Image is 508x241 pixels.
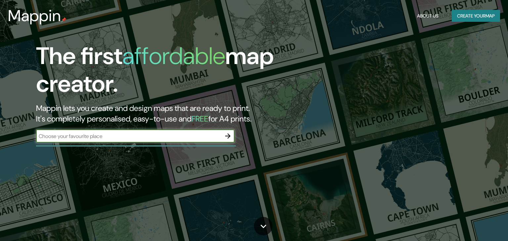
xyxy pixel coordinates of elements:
[36,103,290,124] h2: Mappin lets you create and design maps that are ready to print. It's completely personalised, eas...
[61,17,66,22] img: mappin-pin
[414,10,441,22] button: About Us
[191,114,208,124] h5: FREE
[8,7,61,25] h3: Mappin
[122,41,225,71] h1: affordable
[36,132,221,140] input: Choose your favourite place
[36,42,290,103] h1: The first map creator.
[452,10,500,22] button: Create yourmap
